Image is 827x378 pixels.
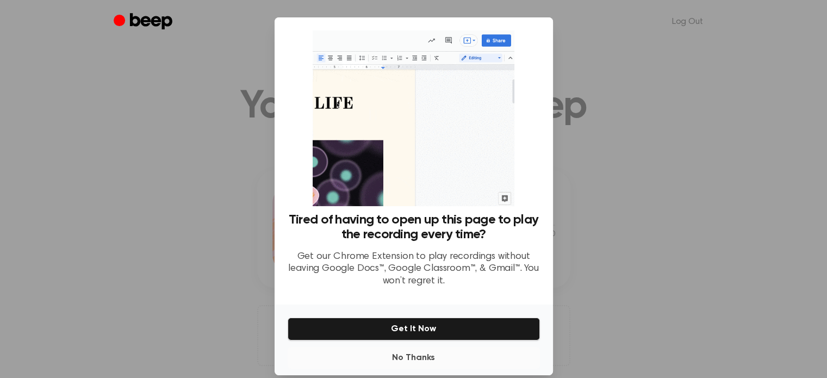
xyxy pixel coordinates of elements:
[288,318,540,340] button: Get It Now
[661,9,714,35] a: Log Out
[288,213,540,242] h3: Tired of having to open up this page to play the recording every time?
[114,11,175,33] a: Beep
[288,251,540,288] p: Get our Chrome Extension to play recordings without leaving Google Docs™, Google Classroom™, & Gm...
[313,30,514,206] img: Beep extension in action
[288,347,540,369] button: No Thanks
